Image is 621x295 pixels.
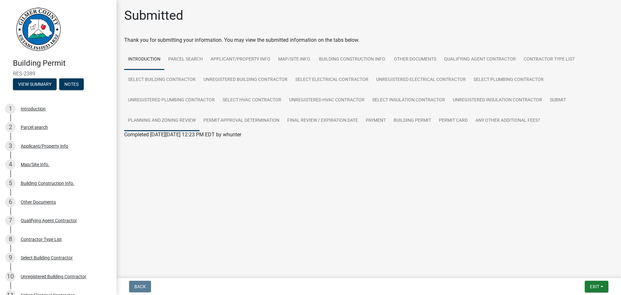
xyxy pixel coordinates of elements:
[440,49,520,70] a: Qualifying Agent Contractor
[274,49,315,70] a: Map/Site Info.
[5,234,16,244] div: 8
[13,78,57,90] button: View Summary
[219,90,285,111] a: Select HVAC Contractor
[13,82,57,87] wm-modal-confirm: Summary
[124,110,200,131] a: Planning and Zoning Review
[372,70,470,90] a: Unregistered Electrical Contractor
[5,253,16,263] div: 9
[435,110,472,131] a: Permit Card
[368,90,449,111] a: Select Insulation Contractor
[449,90,546,111] a: Unregistered Insulation Contractor
[21,218,77,223] div: Qualifying Agent Contractor
[5,197,16,207] div: 6
[5,271,16,282] div: 10
[590,284,599,289] span: Exit
[13,59,111,68] h4: Building Permit
[134,284,146,289] span: Back
[13,7,61,52] img: Gilmer County, Georgia
[291,70,372,90] a: Select Electrical Contractor
[59,82,84,87] wm-modal-confirm: Notes
[520,49,579,70] a: Contractor Type List
[21,144,68,148] div: Applicant/Property Info
[285,90,368,111] a: Unregistered HVAC Contractor
[546,90,570,111] a: Submit
[13,71,103,77] span: RES-2389
[21,200,56,204] div: Other Documents
[585,281,608,292] button: Exit
[21,181,74,186] div: Building Construction Info.
[283,110,362,131] a: Final Review / Expiration Date
[164,49,207,70] a: Parcel search
[390,110,435,131] a: Building Permit
[124,8,183,23] h1: Submitted
[21,274,86,279] div: Unregistered Building Contractor
[124,36,613,44] div: Thank you for submitting your information. You may view the submitted information on the tabs below.
[21,237,62,242] div: Contractor Type List
[129,281,151,292] button: Back
[315,49,390,70] a: Building Construction Info.
[21,125,48,130] div: Parcel search
[124,90,219,111] a: Unregistered Plumbing Contractor
[59,78,84,90] button: Notes
[362,110,390,131] a: Payment
[472,110,544,131] a: Any other Additional Fees?
[124,70,200,90] a: Select Building Contractor
[200,110,283,131] a: Permit Approval Determination
[124,131,241,138] span: Completed [DATE][DATE] 12:23 PM EDT by whunter
[21,107,46,111] div: Introduction
[470,70,548,90] a: Select Plumbing Contractor
[207,49,274,70] a: Applicant/Property Info
[21,162,49,167] div: Map/Site Info.
[390,49,440,70] a: Other Documents
[5,122,16,132] div: 2
[21,255,73,260] div: Select Building Contractor
[200,70,291,90] a: Unregistered Building Contractor
[5,159,16,170] div: 4
[5,104,16,114] div: 1
[5,215,16,226] div: 7
[5,178,16,188] div: 5
[5,141,16,151] div: 3
[124,49,164,70] a: Introduction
